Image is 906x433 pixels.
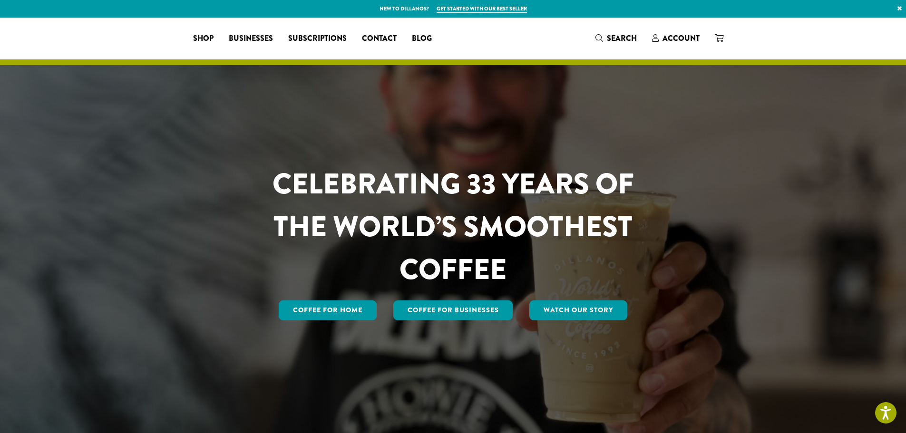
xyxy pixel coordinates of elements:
[393,300,513,320] a: Coffee For Businesses
[588,30,644,46] a: Search
[362,33,397,45] span: Contact
[193,33,214,45] span: Shop
[279,300,377,320] a: Coffee for Home
[185,31,221,46] a: Shop
[437,5,527,13] a: Get started with our best seller
[412,33,432,45] span: Blog
[529,300,627,320] a: Watch Our Story
[229,33,273,45] span: Businesses
[244,163,662,291] h1: CELEBRATING 33 YEARS OF THE WORLD’S SMOOTHEST COFFEE
[607,33,637,44] span: Search
[288,33,347,45] span: Subscriptions
[662,33,700,44] span: Account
